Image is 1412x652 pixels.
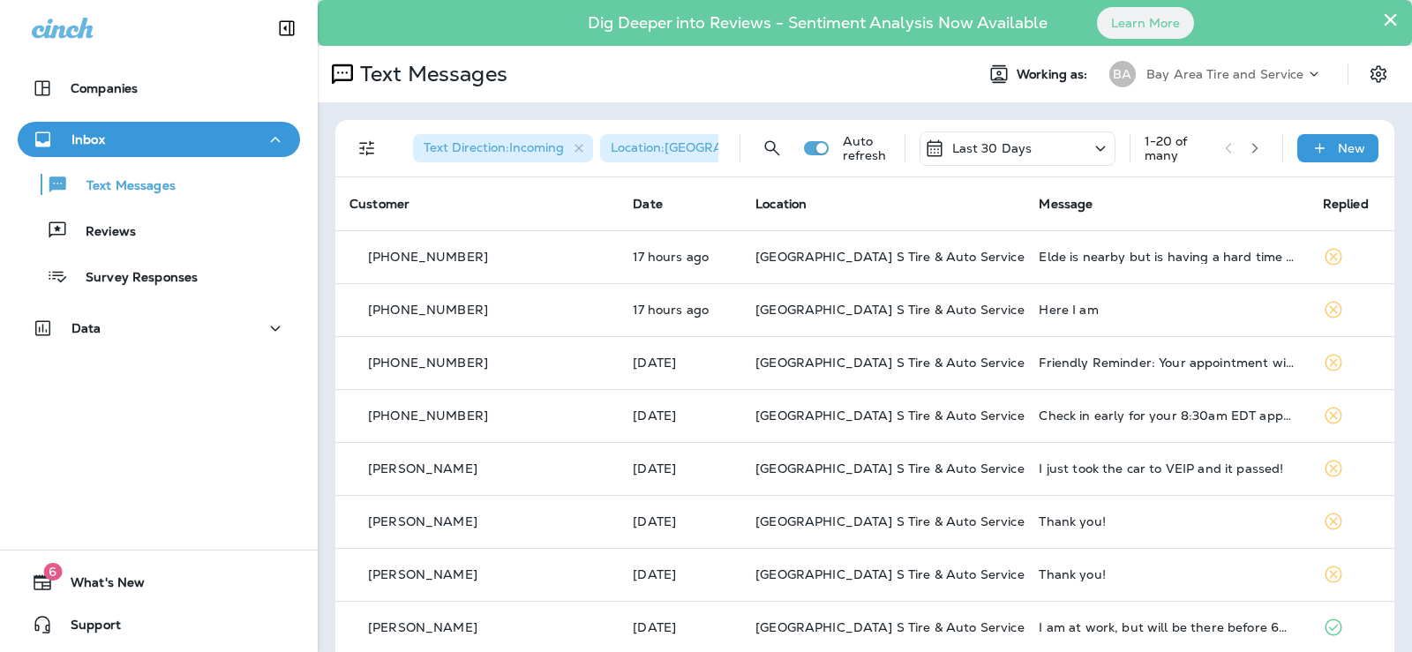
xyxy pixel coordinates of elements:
p: Last 30 Days [952,141,1033,155]
span: Replied [1323,196,1369,212]
span: Support [53,618,121,639]
span: Location : [GEOGRAPHIC_DATA] S Tire & Auto Service [611,139,928,155]
span: [GEOGRAPHIC_DATA] S Tire & Auto Service [755,566,1024,582]
button: 6What's New [18,565,300,600]
p: [PERSON_NAME] [368,514,477,528]
button: Inbox [18,122,300,157]
p: Reviews [68,224,136,241]
p: Sep 25, 2025 08:59 AM [633,461,727,476]
div: I just took the car to VEIP and it passed! [1039,461,1294,476]
p: Sep 26, 2025 07:31 AM [633,356,727,370]
p: Sep 26, 2025 02:13 PM [633,303,727,317]
p: Data [71,321,101,335]
button: Survey Responses [18,258,300,295]
div: Elde is nearby but is having a hard time finding your address. Try calling or texting them at +18... [1039,250,1294,264]
p: Sep 25, 2025 10:14 AM [633,408,727,423]
p: [PERSON_NAME] [368,461,477,476]
button: Data [18,311,300,346]
span: Date [633,196,663,212]
p: Sep 23, 2025 10:58 AM [633,620,727,634]
p: Survey Responses [68,270,198,287]
p: [PERSON_NAME] [368,567,477,581]
div: Thank you! [1039,567,1294,581]
div: BA [1109,61,1136,87]
button: Companies [18,71,300,106]
div: Location:[GEOGRAPHIC_DATA] S Tire & Auto Service [600,134,918,162]
span: [GEOGRAPHIC_DATA] S Tire & Auto Service [755,302,1024,318]
button: Close [1382,5,1399,34]
div: 1 - 20 of many [1145,134,1211,162]
span: [GEOGRAPHIC_DATA] S Tire & Auto Service [755,408,1024,423]
p: [PERSON_NAME] [368,620,477,634]
span: Message [1039,196,1093,212]
span: [GEOGRAPHIC_DATA] S Tire & Auto Service [755,461,1024,476]
p: Inbox [71,132,105,146]
span: Location [755,196,807,212]
div: I am at work, but will be there before 6pm thanks [1039,620,1294,634]
span: Customer [349,196,409,212]
span: 6 [43,563,62,581]
div: Thank you! [1039,514,1294,528]
p: Auto refresh [843,134,890,162]
div: Check in early for your 8:30am EDT appt on 9/26 with Dr. Willie-Carnegie at Capital Cardiology: h... [1039,408,1294,423]
span: [GEOGRAPHIC_DATA] S Tire & Auto Service [755,619,1024,635]
p: Text Messages [353,61,507,87]
p: Bay Area Tire and Service [1146,67,1304,81]
span: Working as: [1017,67,1092,82]
p: [PHONE_NUMBER] [368,250,488,264]
p: Sep 24, 2025 12:30 PM [633,514,727,528]
div: Friendly Reminder: Your appointment with Bay Area Tire & Service - Gaithersburg is booked for Sep... [1039,356,1294,370]
button: Filters [349,131,385,166]
p: [PHONE_NUMBER] [368,303,488,317]
p: Companies [71,81,138,95]
p: Sep 26, 2025 02:13 PM [633,250,727,264]
button: Settings [1363,58,1394,90]
div: Here I am [1039,303,1294,317]
span: [GEOGRAPHIC_DATA] S Tire & Auto Service [755,513,1024,529]
span: [GEOGRAPHIC_DATA] S Tire & Auto Service [755,355,1024,371]
button: Support [18,607,300,642]
p: [PHONE_NUMBER] [368,408,488,423]
span: Text Direction : Incoming [424,139,564,155]
p: [PHONE_NUMBER] [368,356,488,370]
button: Learn More [1097,7,1194,39]
button: Text Messages [18,166,300,203]
button: Collapse Sidebar [262,11,312,46]
div: Text Direction:Incoming [413,134,593,162]
button: Reviews [18,212,300,249]
p: Text Messages [69,178,176,195]
button: Search Messages [755,131,790,166]
span: [GEOGRAPHIC_DATA] S Tire & Auto Service [755,249,1024,265]
p: New [1338,141,1365,155]
p: Dig Deeper into Reviews - Sentiment Analysis Now Available [537,20,1099,26]
span: What's New [53,575,145,596]
p: Sep 24, 2025 09:41 AM [633,567,727,581]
